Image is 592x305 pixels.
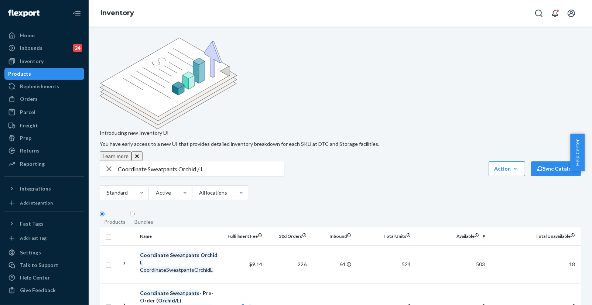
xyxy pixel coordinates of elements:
div: - Pre-Order ( / ) [140,289,218,304]
div: Parcel [20,109,35,116]
em: Orchid [201,252,218,258]
div: Inbounds [20,44,42,52]
button: Open notifications [548,6,562,21]
div: 24 [73,44,82,52]
a: Prep [4,132,84,144]
em: L [140,259,143,265]
button: Integrations [4,183,84,195]
div: Standard [107,189,127,196]
div: Products [104,218,126,226]
input: All locations [227,189,228,196]
div: Freight [20,122,38,129]
div: Talk to Support [20,261,58,269]
th: Name [137,227,220,245]
a: Settings [4,247,84,258]
a: Home [4,30,84,41]
a: Returns [4,145,84,157]
a: Parcel [4,106,84,118]
th: Total Units [354,227,414,245]
button: Open Search Box [531,6,546,21]
em: CoordinateSweatpantsOrchidL [140,267,213,273]
em: Orchid [158,297,175,304]
td: 226 [265,245,310,283]
ol: breadcrumbs [95,3,140,24]
th: Fulfillment Fee [220,227,265,245]
span: 503 [476,261,485,267]
input: Bundles [130,212,135,216]
input: Products [100,212,105,216]
a: Inventory [100,9,134,17]
a: Help Center [4,272,84,284]
div: Inventory [20,58,44,65]
div: Home [20,32,35,39]
a: Replenishments [4,80,84,92]
div: Integrations [20,185,51,192]
img: new-reports-banner-icon.82668bd98b6a51aee86340f2a7b77ae3.png [100,38,237,129]
a: Inventory [4,55,84,67]
th: Inbound [309,227,354,245]
button: Learn more [100,151,131,161]
a: Add Fast Tag [4,233,84,244]
p: Introducing new Inventory UI [100,129,581,137]
th: Total Unavailable [488,227,581,245]
span: 18 [569,261,575,267]
a: Reporting [4,158,84,170]
button: Fast Tags [4,218,84,230]
button: Close Navigation [69,6,84,21]
input: Active [171,189,172,196]
div: Active [156,189,170,196]
em: Coordinate [140,290,169,296]
button: Action [489,161,525,176]
img: Flexport logo [8,10,40,17]
em: Sweatpants [170,290,199,296]
span: 524 [402,261,411,267]
a: Orders [4,93,84,105]
div: Action [494,165,520,172]
span: $9.14 [249,261,262,267]
input: Search inventory by name or sku [118,161,284,176]
div: Add Integration [20,200,53,206]
td: 64 [309,245,354,283]
th: 30d Orders [265,227,310,245]
div: Prep [20,134,31,142]
div: Give Feedback [20,287,56,294]
div: Orders [20,95,38,103]
em: L [177,297,179,304]
div: Reporting [20,160,45,168]
div: Settings [20,249,41,256]
div: Help Center [20,274,50,281]
button: Close [131,151,143,161]
em: Coordinate [140,252,169,258]
button: Give Feedback [4,284,84,296]
div: Returns [20,147,40,154]
a: Freight [4,120,84,131]
a: Products [4,68,84,80]
div: All locations [199,189,226,196]
p: You have early access to a new UI that provides detailed inventory breakdown for each SKU at DTC ... [100,140,581,148]
a: Talk to Support [4,259,84,271]
button: Sync Catalog [531,161,581,176]
div: Fast Tags [20,220,44,227]
em: Sweatpants [170,252,199,258]
div: Replenishments [20,83,59,90]
th: Available [414,227,488,245]
button: Open account menu [564,6,579,21]
div: Bundles [134,218,153,226]
button: Help Center [570,134,585,171]
a: Inbounds24 [4,42,84,54]
div: Products [8,70,31,78]
div: Add Fast Tag [20,235,47,241]
a: Add Integration [4,198,84,209]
